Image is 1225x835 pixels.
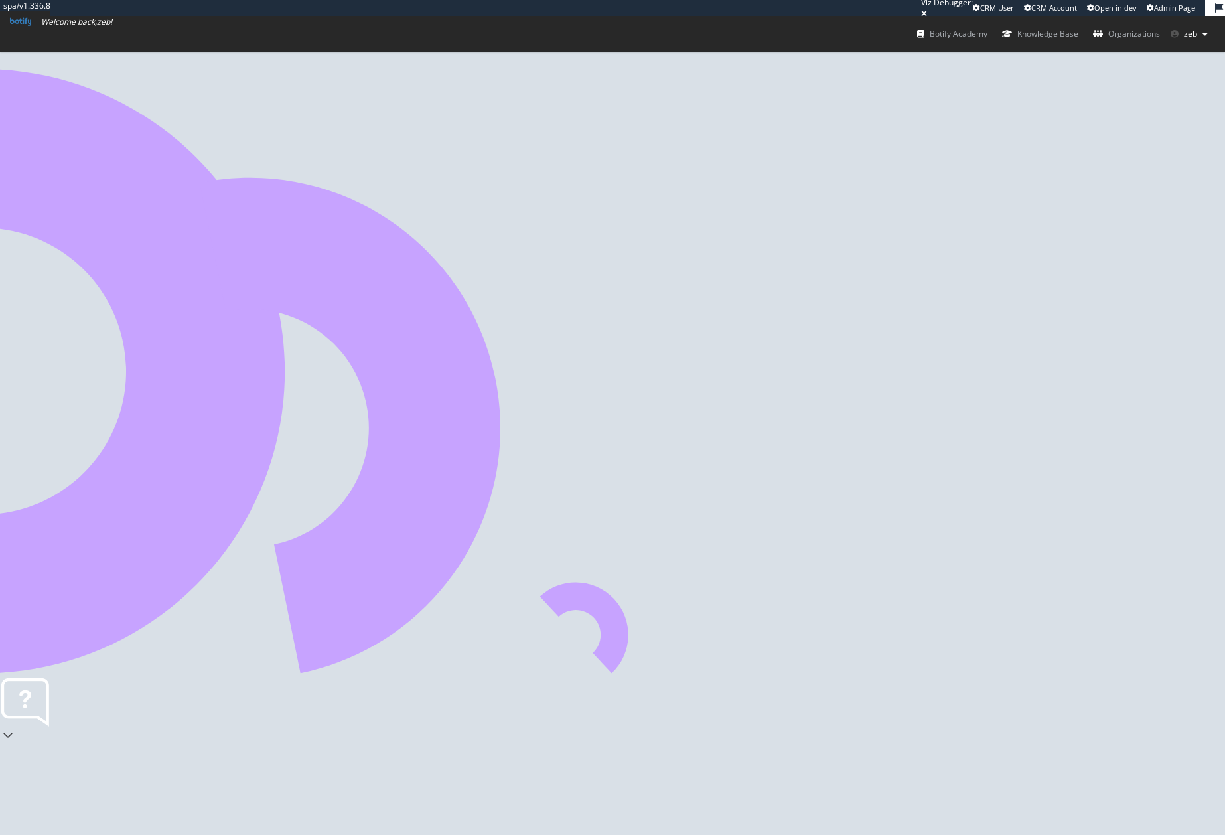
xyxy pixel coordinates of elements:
[1002,16,1078,52] a: Knowledge Base
[980,3,1014,13] span: CRM User
[973,3,1014,13] a: CRM User
[1184,28,1197,39] span: zeb
[1093,16,1160,52] a: Organizations
[917,16,987,52] a: Botify Academy
[1093,27,1160,40] div: Organizations
[917,27,987,40] div: Botify Academy
[1147,3,1195,13] a: Admin Page
[1087,3,1137,13] a: Open in dev
[1031,3,1077,13] span: CRM Account
[1094,3,1137,13] span: Open in dev
[1160,23,1218,44] button: zeb
[1002,27,1078,40] div: Knowledge Base
[41,16,112,27] span: Welcome back, zeb !
[1024,3,1077,13] a: CRM Account
[1154,3,1195,13] span: Admin Page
